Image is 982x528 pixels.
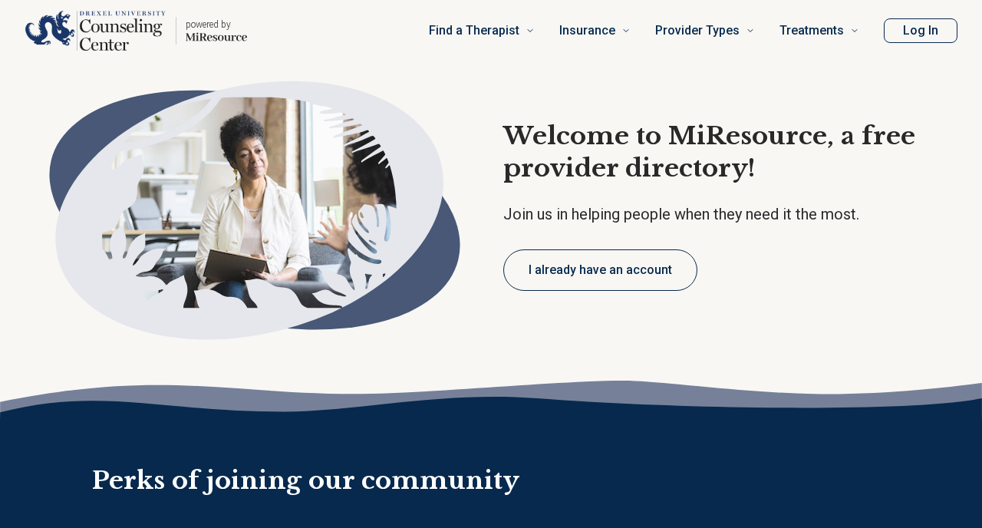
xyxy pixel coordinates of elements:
[503,203,957,225] p: Join us in helping people when they need it the most.
[503,120,957,184] h1: Welcome to MiResource, a free provider directory!
[884,18,957,43] button: Log In
[655,20,740,41] span: Provider Types
[186,18,247,31] p: powered by
[92,416,890,497] h2: Perks of joining our community
[429,20,519,41] span: Find a Therapist
[559,20,615,41] span: Insurance
[25,6,247,55] a: Home page
[503,249,697,291] button: I already have an account
[779,20,844,41] span: Treatments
